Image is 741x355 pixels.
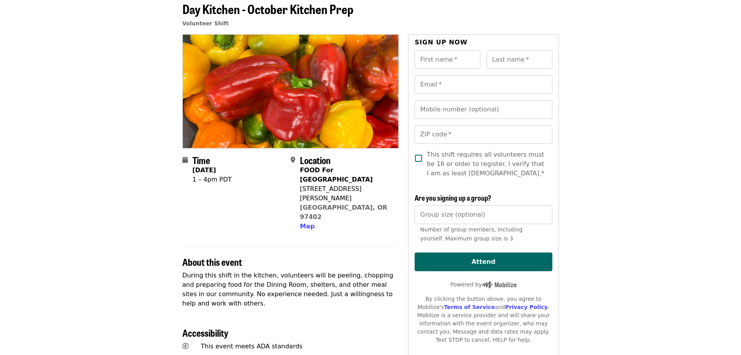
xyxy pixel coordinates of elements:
p: During this shift in the kitchen, volunteers will be peeling, chopping and preparing food for the... [182,271,399,308]
span: Number of group members, including yourself. Maximum group size is 3 [420,226,522,242]
span: Are you signing up a group? [415,193,491,203]
input: Email [415,75,552,94]
a: Volunteer Shift [182,20,229,26]
input: Last name [487,50,552,69]
span: Accessibility [182,326,228,339]
a: Terms of Service [444,304,495,310]
input: ZIP code [415,125,552,144]
span: Location [300,153,331,167]
a: [GEOGRAPHIC_DATA], OR 97402 [300,204,387,221]
input: First name [415,50,480,69]
input: [object Object] [415,205,552,224]
i: map-marker-alt icon [291,156,295,164]
div: 1 – 4pm PDT [193,175,232,184]
span: This event meets ADA standards [201,343,303,350]
span: About this event [182,255,242,268]
a: Privacy Policy [505,304,548,310]
div: By clicking the button above, you agree to Mobilize's and . Mobilize is a service provider and wi... [415,295,552,344]
span: This shift requires all volunteers must be 16 or older to register. I verify that I am as least [... [427,150,546,178]
span: Sign up now [415,39,468,46]
img: Powered by Mobilize [482,281,517,288]
span: Powered by [450,281,517,288]
strong: FOOD For [GEOGRAPHIC_DATA] [300,166,373,183]
button: Map [300,222,315,231]
img: Day Kitchen - October Kitchen Prep organized by Food for Lane County [183,35,399,148]
i: calendar icon [182,156,188,164]
span: Map [300,223,315,230]
i: universal-access icon [182,343,189,350]
strong: [DATE] [193,166,216,174]
input: Mobile number (optional) [415,100,552,119]
span: Time [193,153,210,167]
button: Attend [415,253,552,271]
div: [STREET_ADDRESS][PERSON_NAME] [300,184,392,203]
